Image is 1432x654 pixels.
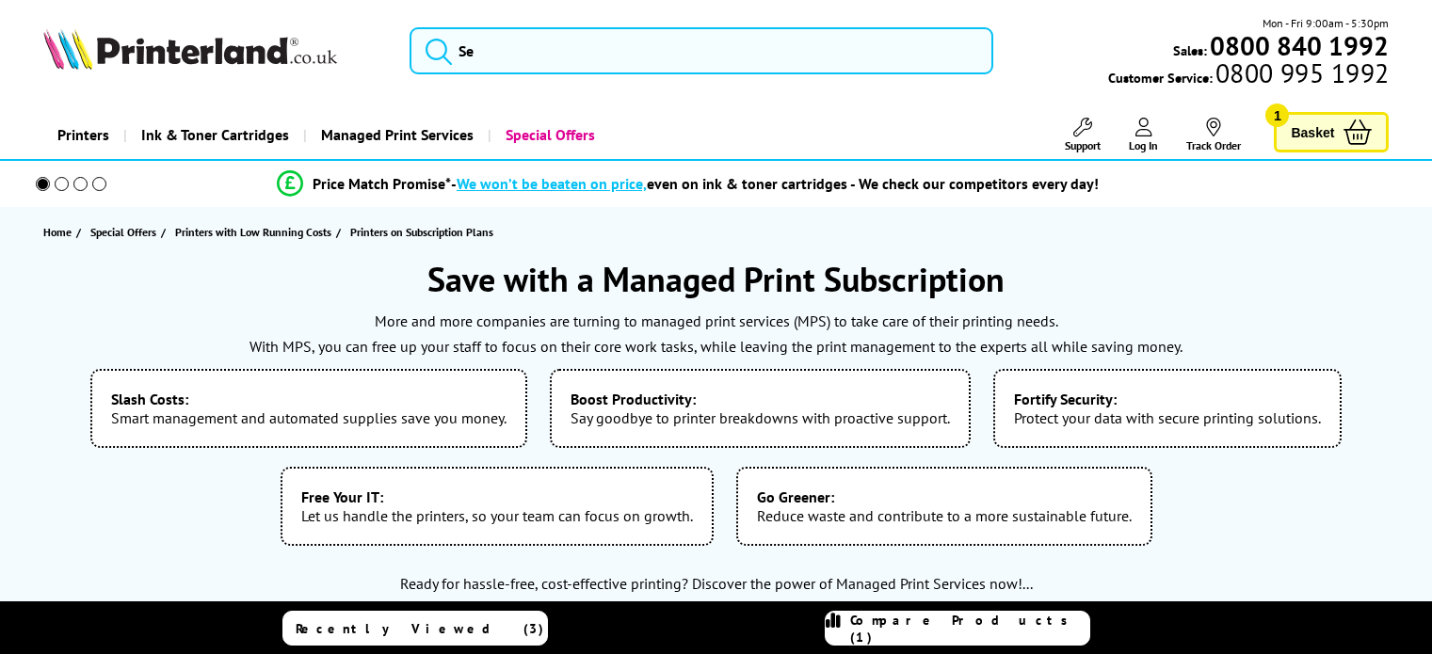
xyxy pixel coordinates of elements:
[825,611,1090,646] a: Compare Products (1)
[281,467,714,546] li: Let us handle the printers, so your team can focus on growth.
[850,612,1089,646] span: Compare Products (1)
[43,28,386,73] a: Printerland Logo
[1291,120,1334,145] span: Basket
[1207,37,1389,55] a: 0800 840 1992
[175,222,331,242] span: Printers with Low Running Costs
[90,222,156,242] span: Special Offers
[123,111,303,159] a: Ink & Toner Cartridges
[19,309,1413,334] p: More and more companies are turning to managed print services (MPS) to take care of their printin...
[736,467,1152,546] li: Reduce waste and contribute to a more sustainable future.
[1263,14,1389,32] span: Mon - Fri 9:00am - 5:30pm
[1274,112,1389,152] a: Basket 1
[1108,64,1389,87] span: Customer Service:
[90,369,527,448] li: Smart management and automated supplies save you money.
[457,174,647,193] span: We won’t be beaten on price,
[410,27,993,74] input: Se
[313,174,451,193] span: Price Match Promise*
[19,334,1413,359] p: With MPS, you can free up your staff to focus on their core work tasks, while leaving the print m...
[488,111,609,159] a: Special Offers
[1186,118,1241,152] a: Track Order
[43,111,123,159] a: Printers
[1210,28,1389,63] b: 0800 840 1992
[451,174,1099,193] div: - even on ink & toner cartridges - We check our competitors every day!
[993,369,1342,448] li: Protect your data with secure printing solutions.
[757,487,1132,506] b: Go Greener:
[1129,138,1158,152] span: Log In
[350,225,493,239] span: Printers on Subscription Plans
[1014,390,1321,408] b: Fortify Security:
[282,611,548,646] a: Recently Viewed (3)
[1213,64,1389,82] span: 0800 995 1992
[550,369,971,448] li: Say goodbye to printer breakdowns with proactive support.
[296,620,544,637] span: Recently Viewed (3)
[571,390,950,408] b: Boost Productivity:
[1065,118,1101,152] a: Support
[90,222,161,242] a: Special Offers
[111,390,507,408] b: Slash Costs:
[301,487,693,506] b: Free Your IT:
[43,28,337,70] img: Printerland Logo
[141,111,289,159] span: Ink & Toner Cartridges
[43,222,76,242] a: Home
[1129,118,1158,152] a: Log In
[19,574,1413,593] div: Ready for hassle-free, cost-effective printing? Discover the power of Managed Print Services now!...
[1065,138,1101,152] span: Support
[19,257,1413,301] h1: Save with a Managed Print Subscription
[303,111,488,159] a: Managed Print Services
[1173,41,1207,59] span: Sales:
[175,222,336,242] a: Printers with Low Running Costs
[9,167,1366,200] li: modal_Promise
[1265,104,1289,127] span: 1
